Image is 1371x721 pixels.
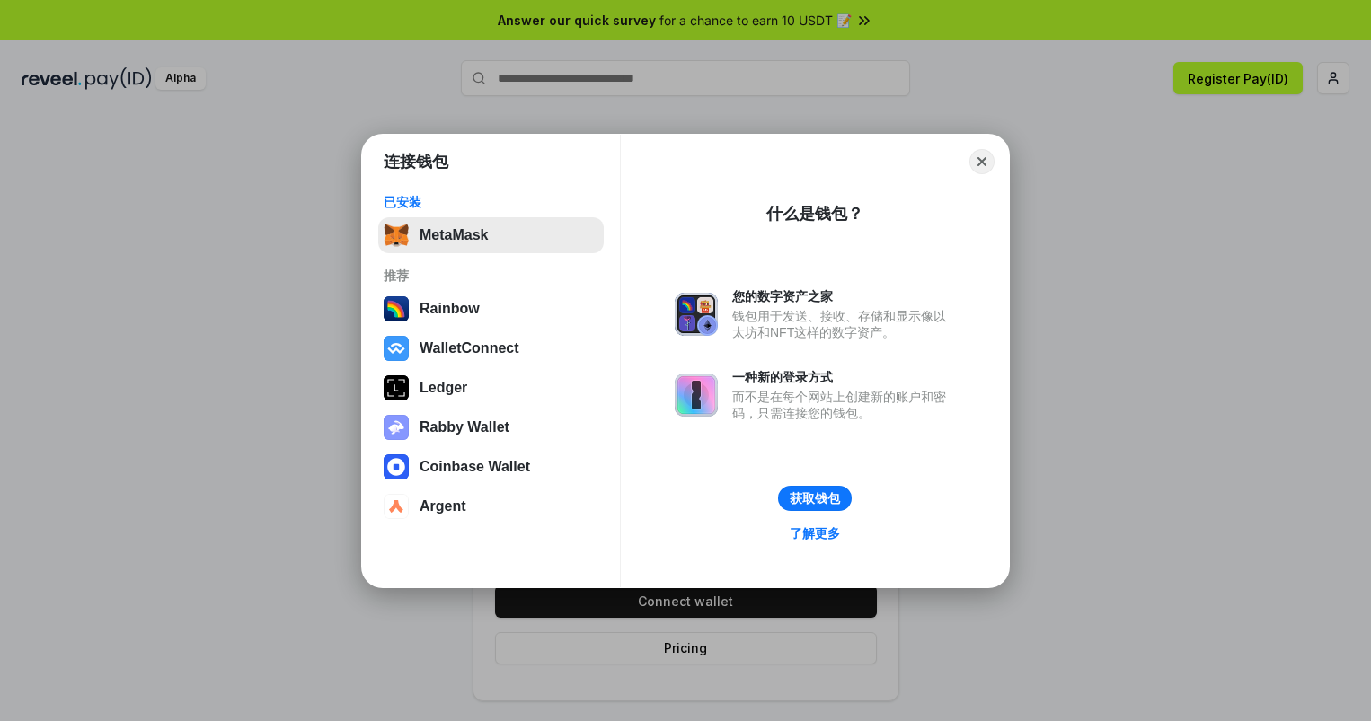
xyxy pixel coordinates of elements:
img: svg+xml,%3Csvg%20width%3D%2228%22%20height%3D%2228%22%20viewBox%3D%220%200%2028%2028%22%20fill%3D... [384,336,409,361]
div: 而不是在每个网站上创建新的账户和密码，只需连接您的钱包。 [732,389,955,421]
img: svg+xml,%3Csvg%20xmlns%3D%22http%3A%2F%2Fwww.w3.org%2F2000%2Fsvg%22%20fill%3D%22none%22%20viewBox... [675,293,718,336]
img: svg+xml,%3Csvg%20width%3D%2228%22%20height%3D%2228%22%20viewBox%3D%220%200%2028%2028%22%20fill%3D... [384,494,409,519]
img: svg+xml,%3Csvg%20xmlns%3D%22http%3A%2F%2Fwww.w3.org%2F2000%2Fsvg%22%20fill%3D%22none%22%20viewBox... [675,374,718,417]
button: Ledger [378,370,604,406]
div: 一种新的登录方式 [732,369,955,385]
h1: 连接钱包 [384,151,448,172]
div: Argent [420,498,466,514]
button: Coinbase Wallet [378,449,604,485]
a: 了解更多 [779,522,851,545]
button: 获取钱包 [778,486,852,511]
div: 什么是钱包？ [766,203,863,224]
img: svg+xml,%3Csvg%20xmlns%3D%22http%3A%2F%2Fwww.w3.org%2F2000%2Fsvg%22%20width%3D%2228%22%20height%3... [384,375,409,400]
button: Argent [378,488,604,524]
button: MetaMask [378,217,604,253]
div: 了解更多 [790,525,840,541]
div: 已安装 [384,194,598,210]
div: 获取钱包 [790,490,840,506]
img: svg+xml,%3Csvg%20width%3D%22120%22%20height%3D%22120%22%20viewBox%3D%220%200%20120%20120%22%20fil... [384,296,409,321]
img: svg+xml,%3Csvg%20width%3D%2228%22%20height%3D%2228%22%20viewBox%3D%220%200%2028%2028%22%20fill%3D... [384,454,409,479]
div: 钱包用于发送、接收、存储和显示像以太坊和NFT这样的数字资产。 [732,308,955,340]
button: Rabby Wallet [378,409,604,445]
div: 推荐 [384,268,598,284]
img: svg+xml,%3Csvg%20xmlns%3D%22http%3A%2F%2Fwww.w3.org%2F2000%2Fsvg%22%20fill%3D%22none%22%20viewBox... [384,415,409,440]
div: WalletConnect [420,340,519,356]
div: Rainbow [420,301,480,317]
div: MetaMask [420,227,488,243]
div: 您的数字资产之家 [732,288,955,304]
div: Coinbase Wallet [420,459,530,475]
img: svg+xml,%3Csvg%20fill%3D%22none%22%20height%3D%2233%22%20viewBox%3D%220%200%2035%2033%22%20width%... [384,223,409,248]
button: WalletConnect [378,330,604,366]
div: Rabby Wallet [420,419,509,435]
button: Rainbow [378,291,604,327]
button: Close [969,149,995,174]
div: Ledger [420,380,467,396]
